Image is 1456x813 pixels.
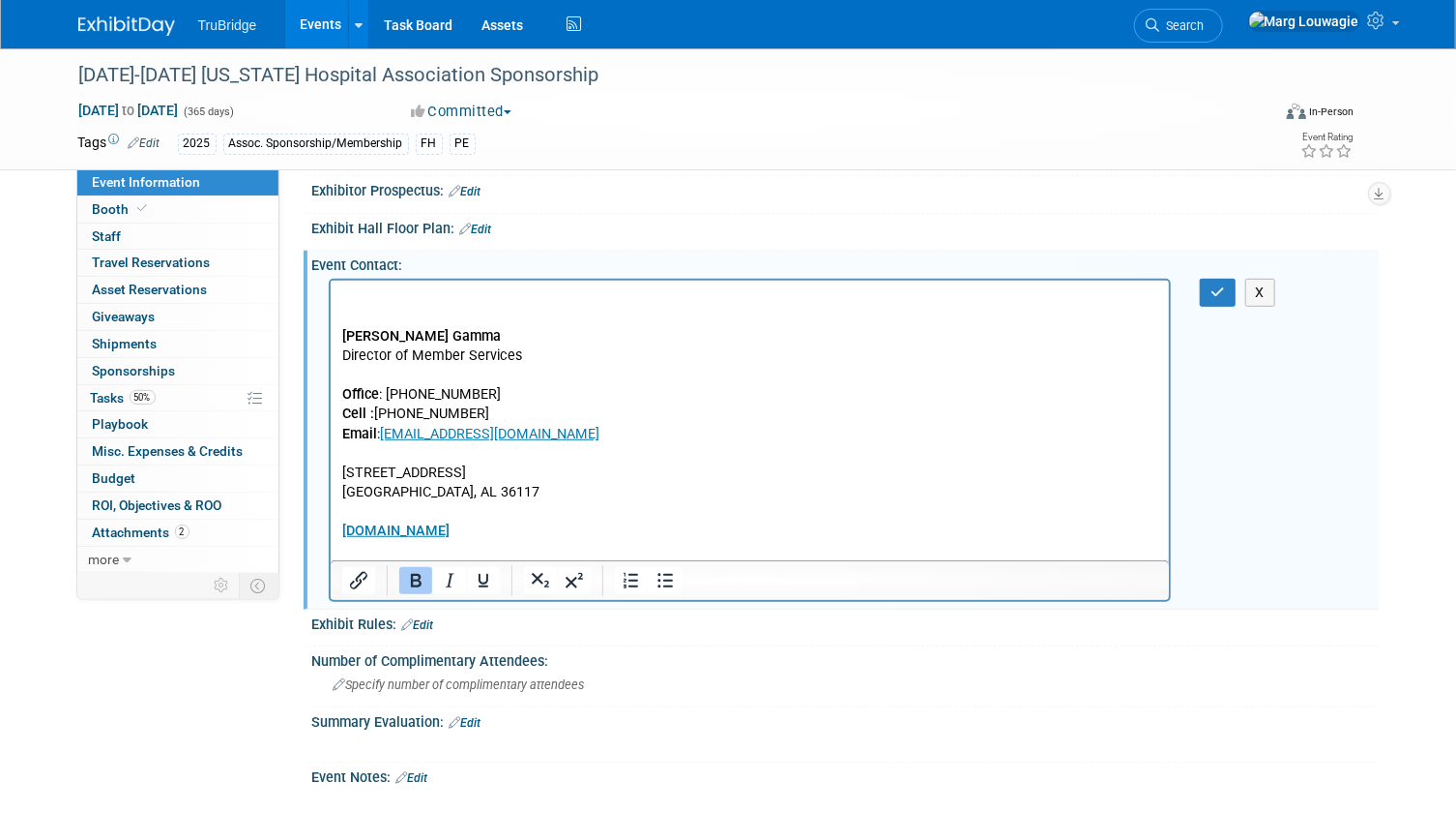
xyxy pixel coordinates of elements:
span: Travel Reservations [93,255,211,270]
div: Number of Complimentary Attendees: [312,647,1379,671]
div: Event Contact: [312,251,1379,275]
i: Booth reservation complete [138,203,148,214]
button: Subscript [523,567,556,594]
span: Budget [93,470,136,486]
iframe: Rich Text Area [331,281,1170,560]
span: Staff [93,228,122,244]
span: Event Information [93,174,201,190]
div: Event Notes: [312,763,1379,788]
a: Giveaways [77,304,278,330]
button: Numbered list [614,567,647,594]
a: ROI, Objectives & ROO [77,493,278,519]
div: Exhibit Rules: [312,610,1379,635]
span: more [89,552,120,567]
button: Underline [466,567,499,594]
span: Search [1160,18,1205,33]
img: Format-Inperson.png [1287,104,1306,119]
span: Asset Reservations [93,282,208,297]
button: Bullet list [648,567,681,594]
div: [DATE]-[DATE] [US_STATE] Hospital Association Sponsorship [73,58,1246,93]
a: Booth [77,196,278,223]
td: Tags [78,133,160,155]
div: 2025 [178,134,217,154]
a: Edit [450,185,481,198]
span: 2 [175,525,189,539]
div: Summary Evaluation: [312,708,1379,733]
a: Staff [77,224,278,250]
span: 50% [130,390,156,405]
a: Misc. Expenses & Credits [77,438,278,465]
div: FH [416,134,443,154]
a: Edit [129,136,160,150]
span: to [120,103,138,118]
a: Edit [450,716,481,730]
img: ExhibitDay [78,16,175,36]
div: Assoc. Sponsorship/Membership [223,134,409,154]
div: Event Rating [1301,133,1354,142]
span: Giveaways [93,309,156,324]
a: Asset Reservations [77,277,278,303]
span: (365 days) [183,105,235,118]
a: Search [1134,9,1223,43]
a: Edit [460,223,492,236]
a: Event Information [77,169,278,196]
a: Edit [402,618,434,632]
span: Misc. Expenses & Credits [93,443,244,459]
a: Edit [396,771,428,785]
span: [DATE] [DATE] [78,102,180,119]
td: Personalize Event Tab Strip [206,573,240,598]
button: Committed [404,102,519,122]
a: Attachments2 [77,520,278,546]
div: Exhibit Hall Floor Plan: [312,214,1379,239]
a: Budget [77,466,278,492]
span: Sponsorships [93,363,176,378]
img: Marg Louwagie [1248,11,1360,32]
span: Playbook [93,416,149,432]
a: Sponsorships [77,358,278,384]
div: Exhibitor Prospectus: [312,176,1379,201]
span: TruBridge [198,17,257,33]
div: Event Format [1166,101,1354,130]
button: Insert/edit link [342,567,375,594]
button: Italic [432,567,465,594]
a: Playbook [77,411,278,437]
div: PE [450,134,476,154]
a: Shipments [77,331,278,357]
a: Tasks50% [77,385,278,411]
td: Toggle Event Tabs [239,573,278,598]
span: Shipments [93,336,158,351]
button: X [1245,279,1276,307]
span: Booth [93,201,152,217]
button: Superscript [557,567,590,594]
span: Specify number of complimentary attendees [334,677,585,692]
button: Bold [398,567,431,594]
span: Tasks [91,390,156,406]
a: more [77,547,278,573]
span: Attachments [93,525,189,540]
div: In-Person [1309,105,1354,119]
span: ROI, Objectives & ROO [93,497,222,513]
a: Travel Reservations [77,250,278,276]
